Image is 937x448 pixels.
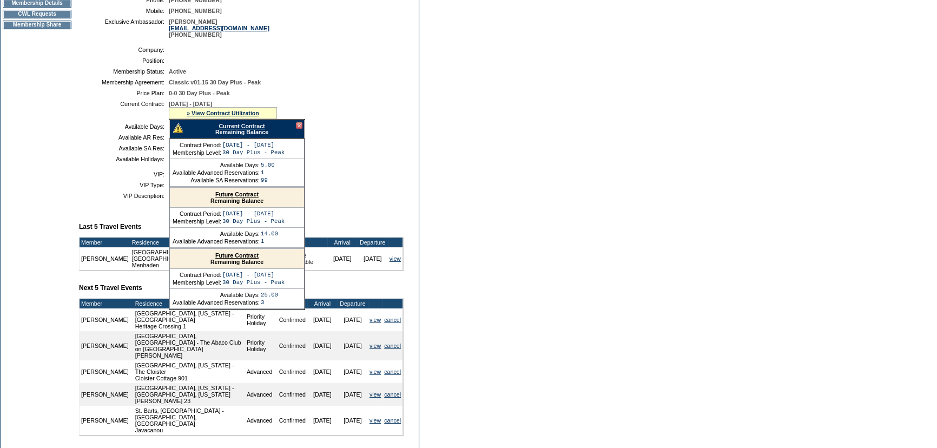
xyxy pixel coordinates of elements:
td: Available Holidays: [83,156,164,162]
td: Member [80,299,130,308]
td: Membership Status: [83,68,164,75]
td: [GEOGRAPHIC_DATA], [US_STATE] - The Cloister Cloister Cottage 901 [134,360,245,383]
td: [DATE] [338,331,368,360]
div: Remaining Balance [170,249,304,269]
td: Price Plan: [83,90,164,96]
td: Available Days: [173,162,260,168]
a: Future Contract [215,252,259,259]
td: [DATE] - [DATE] [222,210,285,217]
td: 30 Day Plus - Peak [222,218,285,225]
td: St. Barts, [GEOGRAPHIC_DATA] - [GEOGRAPHIC_DATA], [GEOGRAPHIC_DATA] Javacanou [134,406,245,435]
td: [DATE] [338,383,368,406]
td: [DATE] [338,406,368,435]
a: view [369,417,381,424]
td: Available Advanced Reservations: [173,238,260,245]
td: VIP Type: [83,182,164,188]
td: [PERSON_NAME] [80,360,130,383]
td: Available Advanced Reservations: [173,169,260,176]
a: cancel [384,417,401,424]
img: There are insufficient days and/or tokens to cover this reservation [173,123,183,133]
a: view [369,342,381,349]
td: 5.00 [261,162,275,168]
td: Contract Period: [173,272,221,278]
td: VIP Description: [83,193,164,199]
a: cancel [384,368,401,375]
td: [DATE] [307,331,338,360]
td: [DATE] [307,360,338,383]
td: Available Days: [173,230,260,237]
span: Classic v01.15 30 Day Plus - Peak [169,79,261,85]
span: [DATE] - [DATE] [169,101,212,107]
td: Departure [338,299,368,308]
a: Future Contract [215,191,259,197]
td: Mobile: [83,8,164,14]
td: Membership Share [3,21,71,29]
td: Member [80,238,130,247]
td: Available AR Res: [83,134,164,141]
td: Advanced [245,383,278,406]
td: [DATE] - [DATE] [222,142,285,148]
td: [DATE] [307,383,338,406]
td: Company: [83,47,164,53]
td: 1 [261,169,275,176]
td: [GEOGRAPHIC_DATA], [US_STATE] - [GEOGRAPHIC_DATA], [US_STATE] [PERSON_NAME] 23 [134,383,245,406]
td: Type [288,238,327,247]
td: Arrival [307,299,338,308]
td: Residence [134,299,245,308]
td: Advanced [245,406,278,435]
td: Arrival [327,238,358,247]
a: view [369,391,381,398]
td: Advanced [245,360,278,383]
a: view [369,368,381,375]
td: Available SA Res: [83,145,164,151]
td: 99 [261,177,275,183]
td: [PERSON_NAME] [80,308,130,331]
b: Last 5 Travel Events [79,223,141,230]
span: [PHONE_NUMBER] [169,8,222,14]
a: view [369,317,381,323]
td: Priority Holiday [245,331,278,360]
td: Membership Agreement: [83,79,164,85]
td: 30 Day Plus - Peak [222,279,285,286]
a: view [390,255,401,262]
td: Available Advanced Reservations: [173,299,260,306]
td: Available Days: [83,123,164,130]
a: cancel [384,391,401,398]
td: 3 [261,299,278,306]
td: Confirmed [278,406,307,435]
a: » View Contract Utilization [187,110,259,116]
td: [DATE] [358,247,388,270]
a: cancel [384,317,401,323]
td: Confirmed [278,383,307,406]
td: [GEOGRAPHIC_DATA], [US_STATE] - [GEOGRAPHIC_DATA], [US_STATE] Menhaden [130,247,288,270]
b: Next 5 Travel Events [79,284,142,292]
a: Current Contract [219,123,265,129]
span: Active [169,68,186,75]
td: [DATE] [327,247,358,270]
td: Available Days: [173,292,260,298]
td: 25.00 [261,292,278,298]
td: Membership Level: [173,149,221,156]
td: [GEOGRAPHIC_DATA], [US_STATE] - [GEOGRAPHIC_DATA] Heritage Crossing 1 [134,308,245,331]
div: Remaining Balance [170,188,304,208]
td: [PERSON_NAME] [80,247,130,270]
td: Membership Level: [173,218,221,225]
td: Space Available [288,247,327,270]
span: [PERSON_NAME] [PHONE_NUMBER] [169,18,269,38]
td: [DATE] [338,360,368,383]
td: [DATE] [307,406,338,435]
td: [DATE] - [DATE] [222,272,285,278]
td: Current Contract: [83,101,164,119]
td: Contract Period: [173,210,221,217]
td: 30 Day Plus - Peak [222,149,285,156]
td: [PERSON_NAME] [80,383,130,406]
div: Remaining Balance [169,120,305,139]
td: [GEOGRAPHIC_DATA], [GEOGRAPHIC_DATA] - The Abaco Club on [GEOGRAPHIC_DATA] [PERSON_NAME] [134,331,245,360]
td: 1 [261,238,278,245]
td: Confirmed [278,331,307,360]
a: cancel [384,342,401,349]
td: [PERSON_NAME] [80,406,130,435]
td: Exclusive Ambassador: [83,18,164,38]
td: [PERSON_NAME] [80,331,130,360]
td: [DATE] [307,308,338,331]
